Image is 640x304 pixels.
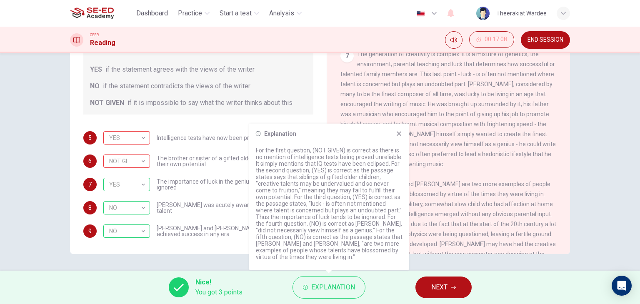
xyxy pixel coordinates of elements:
[269,8,294,18] span: Analysis
[90,98,124,108] span: NOT GIVEN
[311,282,355,293] span: Explanation
[103,173,147,197] div: YES
[340,49,354,62] div: 7
[103,131,150,145] div: NOT GIVEN
[220,8,252,18] span: Start a test
[612,276,632,296] div: Open Intercom Messenger
[127,98,292,108] span: if it is impossible to say what the writer thinks about this
[70,5,114,22] img: SE-ED Academy logo
[88,158,92,164] span: 6
[103,126,147,150] div: YES
[88,182,92,187] span: 7
[157,225,313,237] span: [PERSON_NAME] and [PERSON_NAME] would have achieved success in any era
[90,38,115,48] h1: Reading
[105,65,255,75] span: if the statement agrees with the views of the writer
[103,219,147,243] div: NO
[157,179,313,190] span: The importance of luck in the genius equation tends to be ignored
[88,228,92,234] span: 9
[178,8,202,18] span: Practice
[476,7,490,20] img: Profile picture
[264,130,296,137] h6: Explanation
[103,224,150,238] div: NO
[485,36,507,43] span: 00:17:08
[103,150,147,173] div: NOT GIVEN
[195,287,242,297] span: You got 3 points
[157,135,304,141] span: Intelligence tests have now been proved to be unreliable
[103,178,150,191] div: YES
[136,8,168,18] span: Dashboard
[415,10,426,17] img: en
[469,31,514,49] div: Hide
[157,202,313,214] span: [PERSON_NAME] was acutely aware of his own remarkable talent
[157,155,313,167] span: The brother or sister of a gifted older child may fail to fulfil their own potential
[445,31,462,49] div: Mute
[256,147,402,260] p: For the first question, (NOT GIVEN) is correct as there is no mention of intelligence tests being...
[431,282,447,293] span: NEXT
[88,135,92,141] span: 5
[103,201,150,214] div: NO
[527,37,563,43] span: END SESSION
[103,196,147,220] div: NO
[195,277,242,287] span: Nice!
[88,205,92,211] span: 8
[103,154,150,168] div: YES
[340,181,556,277] span: [PERSON_NAME] and [PERSON_NAME] are two more examples of people whose talents have blossomed by v...
[103,81,250,91] span: if the statement contradicts the views of the writer
[90,81,100,91] span: NO
[496,8,547,18] div: Theerakiat Wardee
[90,32,99,38] span: CEFR
[90,65,102,75] span: YES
